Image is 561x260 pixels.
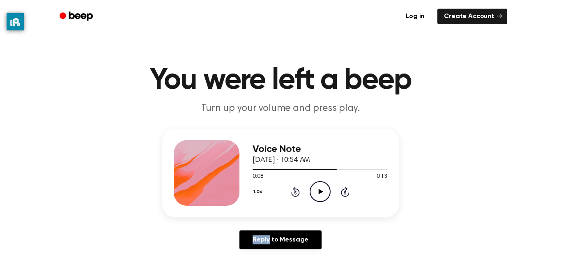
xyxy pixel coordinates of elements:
span: [DATE] · 10:54 AM [253,156,310,164]
p: Turn up your volume and press play. [123,102,438,115]
span: 0:08 [253,173,263,181]
button: privacy banner [7,13,24,30]
h1: You were left a beep [70,66,491,95]
a: Log in [398,7,432,26]
h3: Voice Note [253,144,387,155]
a: Create Account [437,9,507,24]
button: 1.0x [253,185,265,199]
a: Reply to Message [239,230,322,249]
a: Beep [54,9,100,25]
span: 0:13 [377,173,387,181]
